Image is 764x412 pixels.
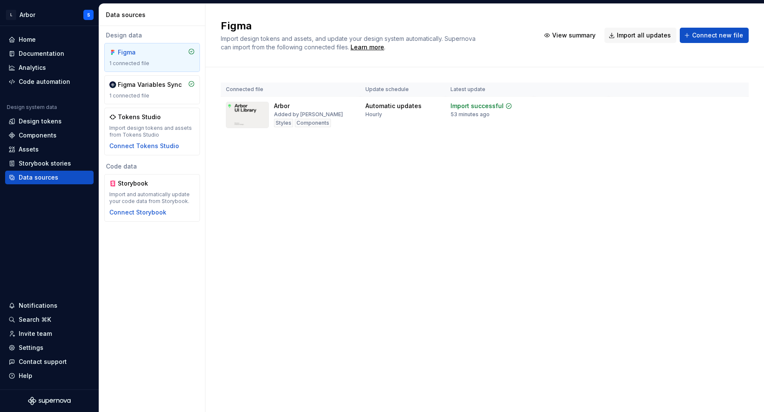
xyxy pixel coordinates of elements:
div: Data sources [106,11,202,19]
a: Home [5,33,94,46]
div: Code automation [19,77,70,86]
button: Notifications [5,299,94,312]
a: Documentation [5,47,94,60]
div: Import successful [450,102,504,110]
span: . [349,44,385,51]
div: Notifications [19,301,57,310]
div: Code data [104,162,200,171]
div: L [6,10,16,20]
div: 1 connected file [109,92,195,99]
div: Import and automatically update your code data from Storybook. [109,191,195,205]
button: Connect new file [680,28,749,43]
div: Assets [19,145,39,154]
div: Settings [19,343,43,352]
a: Design tokens [5,114,94,128]
div: Arbor [20,11,35,19]
div: Components [19,131,57,140]
div: Import design tokens and assets from Tokens Studio [109,125,195,138]
a: Invite team [5,327,94,340]
a: Storybook stories [5,157,94,170]
div: Storybook [118,179,159,188]
h2: Figma [221,19,530,33]
a: StorybookImport and automatically update your code data from Storybook.Connect Storybook [104,174,200,222]
div: Documentation [19,49,64,58]
svg: Supernova Logo [28,397,71,405]
div: Figma Variables Sync [118,80,182,89]
div: Arbor [274,102,290,110]
div: Components [295,119,331,127]
a: Data sources [5,171,94,184]
button: Connect Storybook [109,208,166,217]
a: Code automation [5,75,94,89]
div: Analytics [19,63,46,72]
button: Help [5,369,94,383]
button: View summary [540,28,601,43]
a: Settings [5,341,94,355]
span: Import design tokens and assets, and update your design system automatically. Supernova can impor... [221,35,477,51]
div: Automatic updates [365,102,422,110]
div: S [87,11,90,18]
div: Figma [118,48,159,57]
div: Design system data [7,104,57,111]
a: Assets [5,143,94,156]
div: Contact support [19,358,67,366]
button: LArborS [2,6,97,24]
th: Update schedule [360,83,445,97]
div: Styles [274,119,293,127]
button: Connect Tokens Studio [109,142,179,150]
div: Design data [104,31,200,40]
div: Search ⌘K [19,315,51,324]
span: View summary [552,31,596,40]
span: Import all updates [617,31,671,40]
th: Connected file [221,83,360,97]
a: Tokens StudioImport design tokens and assets from Tokens StudioConnect Tokens Studio [104,108,200,155]
a: Analytics [5,61,94,74]
div: 53 minutes ago [450,111,490,118]
div: Home [19,35,36,44]
div: 1 connected file [109,60,195,67]
div: Design tokens [19,117,62,126]
span: Connect new file [692,31,743,40]
div: Added by [PERSON_NAME] [274,111,343,118]
div: Storybook stories [19,159,71,168]
button: Import all updates [604,28,676,43]
div: Data sources [19,173,58,182]
a: Components [5,129,94,142]
a: Figma Variables Sync1 connected file [104,75,200,104]
div: Help [19,372,32,380]
div: Tokens Studio [118,113,161,121]
th: Latest update [445,83,534,97]
a: Figma1 connected file [104,43,200,72]
a: Learn more [351,43,384,51]
div: Hourly [365,111,382,118]
div: Invite team [19,329,52,338]
button: Contact support [5,355,94,369]
button: Search ⌘K [5,313,94,326]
